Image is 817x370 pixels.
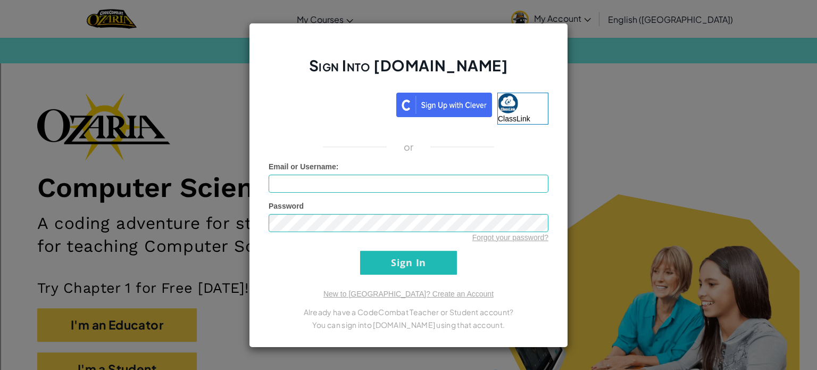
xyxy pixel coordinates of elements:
[360,251,457,275] input: Sign In
[498,114,530,123] span: ClassLink
[269,55,548,86] h2: Sign Into [DOMAIN_NAME]
[498,93,518,113] img: classlink-logo-small.png
[404,141,414,153] p: or
[396,93,492,117] img: clever_sso_button@2x.png
[323,290,494,298] a: New to [GEOGRAPHIC_DATA]? Create an Account
[472,233,548,242] a: Forgot your password?
[269,202,304,210] span: Password
[269,162,336,171] span: Email or Username
[269,306,548,318] p: Already have a CodeCombat Teacher or Student account?
[269,318,548,331] p: You can sign into [DOMAIN_NAME] using that account.
[269,161,339,172] label: :
[263,92,396,115] iframe: Sign in with Google Button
